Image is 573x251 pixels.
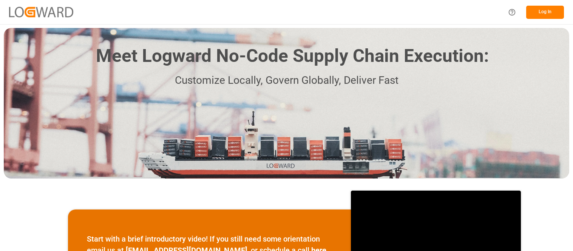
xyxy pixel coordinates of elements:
[9,7,73,17] img: Logward_new_orange.png
[85,72,489,89] p: Customize Locally, Govern Globally, Deliver Fast
[503,4,520,21] button: Help Center
[96,43,489,69] h1: Meet Logward No-Code Supply Chain Execution:
[526,6,564,19] button: Log In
